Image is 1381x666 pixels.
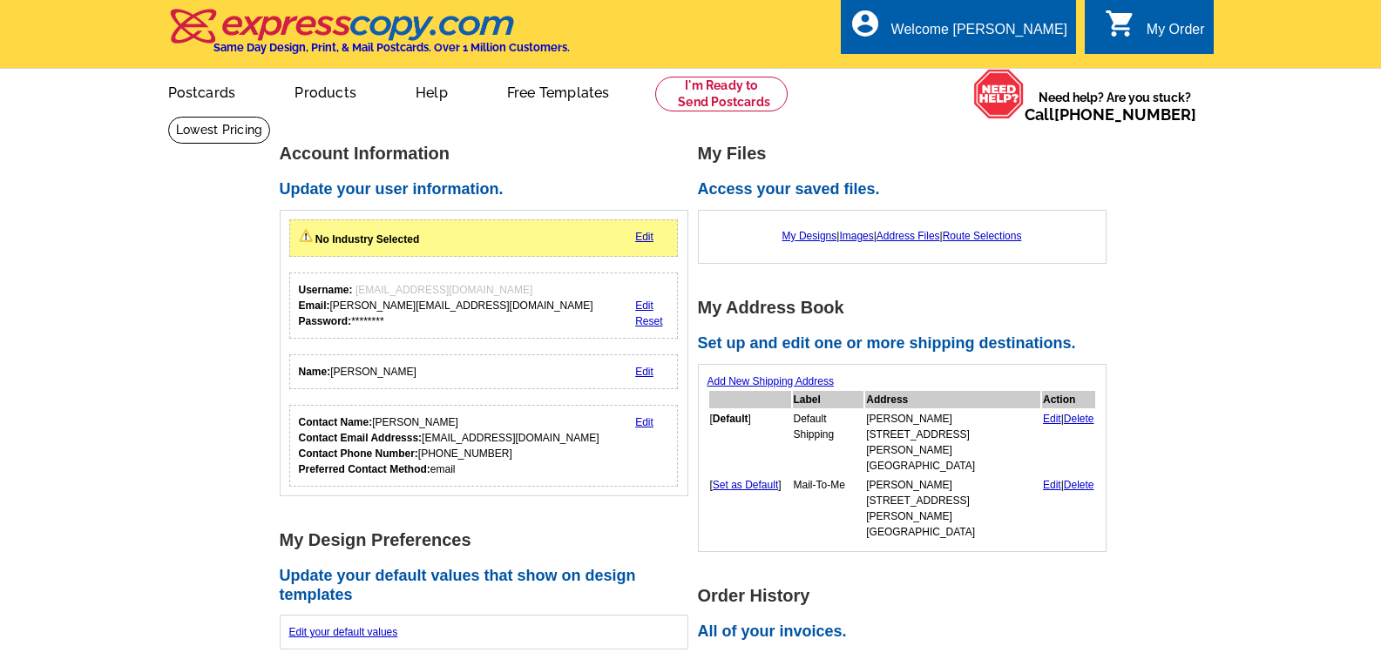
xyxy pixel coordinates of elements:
[267,71,384,111] a: Products
[698,299,1116,317] h1: My Address Book
[709,410,791,474] td: [ ]
[1054,105,1196,124] a: [PHONE_NUMBER]
[635,231,653,243] a: Edit
[388,71,476,111] a: Help
[698,145,1116,163] h1: My Files
[1147,22,1205,46] div: My Order
[299,366,331,378] strong: Name:
[1136,611,1381,666] iframe: LiveChat chat widget
[280,145,698,163] h1: Account Information
[698,587,1116,605] h1: Order History
[168,21,570,54] a: Same Day Design, Print, & Mail Postcards. Over 1 Million Customers.
[782,230,837,242] a: My Designs
[713,479,778,491] a: Set as Default
[635,416,653,428] a: Edit
[1025,89,1205,124] span: Need help? Are you stuck?
[315,233,419,246] strong: No Industry Selected
[865,410,1040,474] td: [PERSON_NAME] [STREET_ADDRESS][PERSON_NAME] [GEOGRAPHIC_DATA]
[1042,410,1095,474] td: |
[877,230,940,242] a: Address Files
[943,230,1022,242] a: Route Selections
[698,180,1116,199] h2: Access your saved files.
[299,447,418,460] strong: Contact Phone Number:
[707,375,834,387] a: Add New Shipping Address
[299,432,423,444] strong: Contact Email Addresss:
[865,476,1040,541] td: [PERSON_NAME] [STREET_ADDRESS][PERSON_NAME] [GEOGRAPHIC_DATA]
[698,622,1116,642] h2: All of your invoices.
[839,230,873,242] a: Images
[793,410,864,474] td: Default Shipping
[850,8,881,39] i: account_circle
[1043,479,1061,491] a: Edit
[1043,413,1061,425] a: Edit
[299,284,353,296] strong: Username:
[1042,476,1095,541] td: |
[299,463,430,475] strong: Preferred Contact Method:
[635,315,662,327] a: Reset
[635,366,653,378] a: Edit
[280,531,698,549] h1: My Design Preferences
[299,414,599,477] div: [PERSON_NAME] [EMAIL_ADDRESS][DOMAIN_NAME] [PHONE_NUMBER] email
[709,476,791,541] td: [ ]
[213,41,570,54] h4: Same Day Design, Print, & Mail Postcards. Over 1 Million Customers.
[280,180,698,199] h2: Update your user information.
[1105,8,1136,39] i: shopping_cart
[299,364,416,380] div: [PERSON_NAME]
[973,69,1025,119] img: help
[299,282,593,329] div: [PERSON_NAME][EMAIL_ADDRESS][DOMAIN_NAME] ********
[793,391,864,408] th: Label
[1064,479,1094,491] a: Delete
[289,272,679,339] div: Your login information.
[1025,105,1196,124] span: Call
[1042,391,1095,408] th: Action
[635,299,653,312] a: Edit
[280,567,698,604] h2: Update your default values that show on design templates
[140,71,264,111] a: Postcards
[289,626,398,638] a: Edit your default values
[1064,413,1094,425] a: Delete
[1105,19,1205,41] a: shopping_cart My Order
[299,299,330,312] strong: Email:
[299,315,352,327] strong: Password:
[289,354,679,389] div: Your personal details.
[891,22,1067,46] div: Welcome [PERSON_NAME]
[865,391,1040,408] th: Address
[793,476,864,541] td: Mail-To-Me
[289,405,679,487] div: Who should we contact regarding order issues?
[479,71,638,111] a: Free Templates
[698,334,1116,353] h2: Set up and edit one or more shipping destinations.
[299,229,313,243] img: warningIcon.png
[299,416,373,428] strong: Contact Name:
[707,219,1097,252] div: | | |
[713,413,748,425] b: Default
[355,284,532,296] span: [EMAIL_ADDRESS][DOMAIN_NAME]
